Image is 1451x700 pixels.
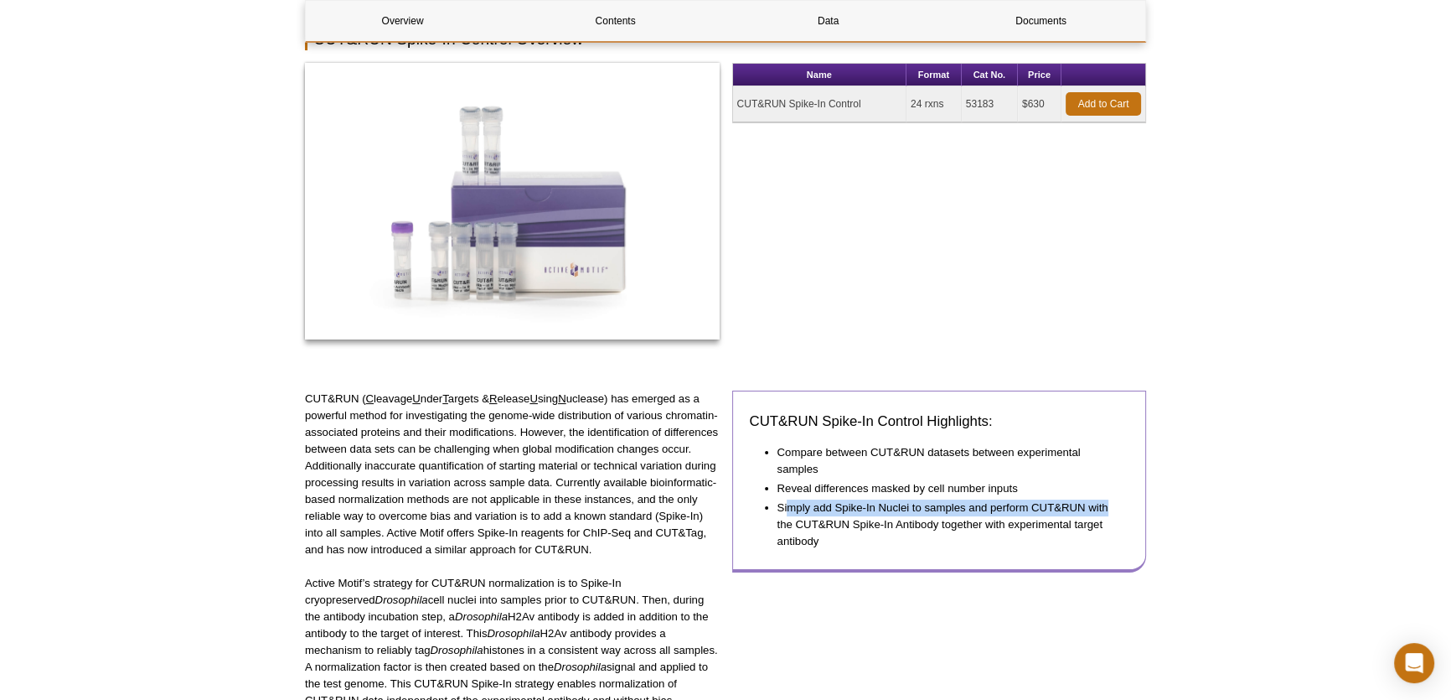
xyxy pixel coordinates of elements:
u: N [558,392,566,405]
a: Documents [944,1,1138,41]
li: Compare between CUT&RUN datasets between experimental samples [777,444,1113,478]
em: Drosophila [431,644,483,656]
em: Drosophila [455,610,508,623]
a: Data [731,1,925,41]
h3: CUT&RUN Spike-In Control Highlights: [750,412,1129,432]
th: Format [906,64,962,86]
th: Cat No. [962,64,1018,86]
li: Reveal differences masked by cell number inputs [777,480,1113,497]
u: R [489,392,498,405]
em: Drosophila [375,594,428,606]
a: Overview [306,1,499,41]
td: 53183 [962,86,1018,122]
td: CUT&RUN Spike-In Control [733,86,907,122]
img: CUT&RUN Spike-In Control Kit [305,63,720,340]
td: $630 [1018,86,1061,122]
li: Simply add Spike-In Nuclei to samples and perform CUT&RUN with the CUT&RUN Spike-In Antibody toge... [777,500,1113,550]
th: Name [733,64,907,86]
td: 24 rxns [906,86,962,122]
p: CUT&RUN ( leavage nder argets & elease sing uclease) has emerged as a powerful method for investi... [305,391,720,558]
a: Add to Cart [1066,92,1141,116]
em: Drosophila [554,661,607,673]
u: T [442,392,448,405]
div: Open Intercom Messenger [1394,643,1434,683]
th: Price [1018,64,1061,86]
a: Contents [519,1,712,41]
u: U [529,392,538,405]
u: C [366,392,374,405]
em: Drosophila [487,627,540,640]
u: U [412,392,421,405]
